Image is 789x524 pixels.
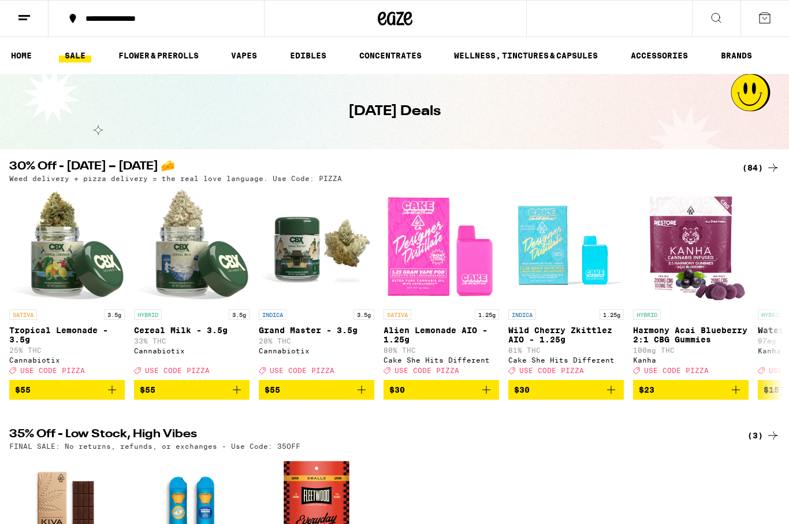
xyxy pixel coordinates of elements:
div: Cannabiotix [134,347,250,355]
a: Open page for Alien Lemonade AIO - 1.25g from Cake She Hits Different [384,188,499,380]
p: INDICA [259,309,286,320]
p: Wild Cherry Zkittlez AIO - 1.25g [508,326,624,344]
h1: [DATE] Deals [348,102,441,121]
button: Add to bag [384,380,499,400]
div: Cake She Hits Different [384,356,499,364]
h2: 35% Off - Low Stock, High Vibes [9,429,723,442]
a: HOME [5,49,38,62]
p: 81% THC [508,346,624,354]
p: 1.25g [475,309,499,320]
p: 100mg THC [633,346,749,354]
button: Add to bag [633,380,749,400]
a: FLOWER & PREROLLS [113,49,204,62]
p: HYBRID [758,309,786,320]
p: INDICA [508,309,536,320]
span: $15 [764,385,779,394]
a: (3) [747,429,780,442]
p: HYBRID [134,309,162,320]
span: USE CODE PIZZA [20,367,85,374]
span: $30 [389,385,405,394]
span: $55 [140,385,155,394]
a: Open page for Grand Master - 3.5g from Cannabiotix [259,188,374,380]
p: 80% THC [384,346,499,354]
button: Add to bag [9,380,125,400]
p: Cereal Milk - 3.5g [134,326,250,335]
p: FINAL SALE: No returns, refunds, or exchanges - Use Code: 35OFF [9,442,300,450]
a: (84) [742,161,780,175]
span: USE CODE PIZZA [145,367,210,374]
button: Add to bag [508,380,624,400]
div: Kanha [633,356,749,364]
button: Add to bag [259,380,374,400]
a: WELLNESS, TINCTURES & CAPSULES [448,49,604,62]
a: Open page for Wild Cherry Zkittlez AIO - 1.25g from Cake She Hits Different [508,188,624,380]
p: 1.25g [600,309,624,320]
p: Tropical Lemonade - 3.5g [9,326,125,344]
a: ACCESSORIES [625,49,694,62]
a: SALE [59,49,91,62]
p: 28% THC [259,337,374,345]
span: $23 [639,385,654,394]
p: 3.5g [229,309,250,320]
p: 33% THC [134,337,250,345]
img: Cake She Hits Different - Alien Lemonade AIO - 1.25g [384,188,499,304]
a: Open page for Harmony Acai Blueberry 2:1 CBG Gummies from Kanha [633,188,749,380]
img: Cannabiotix - Cereal Milk - 3.5g [134,188,250,304]
p: Weed delivery + pizza delivery = the real love language. Use Code: PIZZA [9,175,342,182]
a: CONCENTRATES [353,49,427,62]
p: 25% THC [9,346,125,354]
span: $30 [514,385,530,394]
p: HYBRID [633,309,661,320]
a: EDIBLES [284,49,332,62]
span: $55 [15,385,31,394]
p: SATIVA [384,309,411,320]
p: Harmony Acai Blueberry 2:1 CBG Gummies [633,326,749,344]
span: USE CODE PIZZA [644,367,709,374]
span: USE CODE PIZZA [270,367,334,374]
img: Cake She Hits Different - Wild Cherry Zkittlez AIO - 1.25g [508,188,624,304]
span: USE CODE PIZZA [519,367,584,374]
span: USE CODE PIZZA [394,367,459,374]
span: $55 [265,385,280,394]
img: Cannabiotix - Grand Master - 3.5g [259,188,374,304]
div: Cannabiotix [9,356,125,364]
p: 3.5g [104,309,125,320]
p: SATIVA [9,309,37,320]
div: Cake She Hits Different [508,356,624,364]
a: VAPES [225,49,263,62]
div: Cannabiotix [259,347,374,355]
p: 3.5g [353,309,374,320]
button: Add to bag [134,380,250,400]
a: Open page for Tropical Lemonade - 3.5g from Cannabiotix [9,188,125,380]
img: Kanha - Harmony Acai Blueberry 2:1 CBG Gummies [634,188,747,304]
img: Cannabiotix - Tropical Lemonade - 3.5g [9,188,125,304]
a: Open page for Cereal Milk - 3.5g from Cannabiotix [134,188,250,380]
p: Alien Lemonade AIO - 1.25g [384,326,499,344]
p: Grand Master - 3.5g [259,326,374,335]
button: BRANDS [715,49,758,62]
h2: 30% Off - [DATE] – [DATE] 🧀 [9,161,723,175]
